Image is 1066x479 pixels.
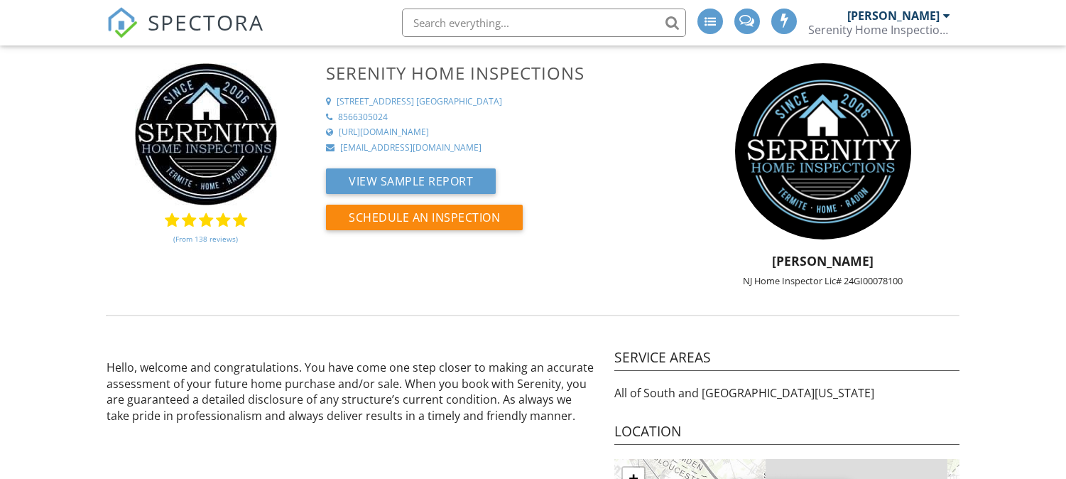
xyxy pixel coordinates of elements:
p: Hello, welcome and congratulations. You have come one step closer to making an accurate assessmen... [107,360,597,424]
div: [URL][DOMAIN_NAME] [339,127,429,139]
img: The Best Home Inspection Software - Spectora [107,7,138,38]
h4: Service Areas [614,348,959,371]
div: NJ Home Inspector Lic# 24GI00078100 [678,275,968,286]
a: (From 138 reviews) [173,227,238,251]
div: 8566305024 [338,112,388,124]
input: Search everything... [402,9,686,37]
a: View Sample Report [326,178,496,193]
p: All of South and [GEOGRAPHIC_DATA][US_STATE] [614,385,959,401]
div: [EMAIL_ADDRESS][DOMAIN_NAME] [340,142,482,154]
a: [STREET_ADDRESS] [GEOGRAPHIC_DATA] [326,96,669,108]
a: Schedule an Inspection [326,214,523,230]
h5: [PERSON_NAME] [678,254,968,268]
div: [STREET_ADDRESS] [337,96,414,108]
button: Schedule an Inspection [326,205,523,230]
h3: Serenity Home Inspections [326,63,669,82]
div: [PERSON_NAME] [847,9,940,23]
div: [GEOGRAPHIC_DATA] [416,96,502,108]
button: View Sample Report [326,168,496,194]
div: Serenity Home Inspections [808,23,950,37]
a: [EMAIL_ADDRESS][DOMAIN_NAME] [326,142,669,154]
img: serenity_logo_black.jpg [735,63,911,239]
span: SPECTORA [148,7,264,37]
a: 8566305024 [326,112,669,124]
a: SPECTORA [107,19,264,49]
h4: Location [614,422,959,445]
img: serenity_no_background_.jpg [135,63,277,205]
a: [URL][DOMAIN_NAME] [326,127,669,139]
